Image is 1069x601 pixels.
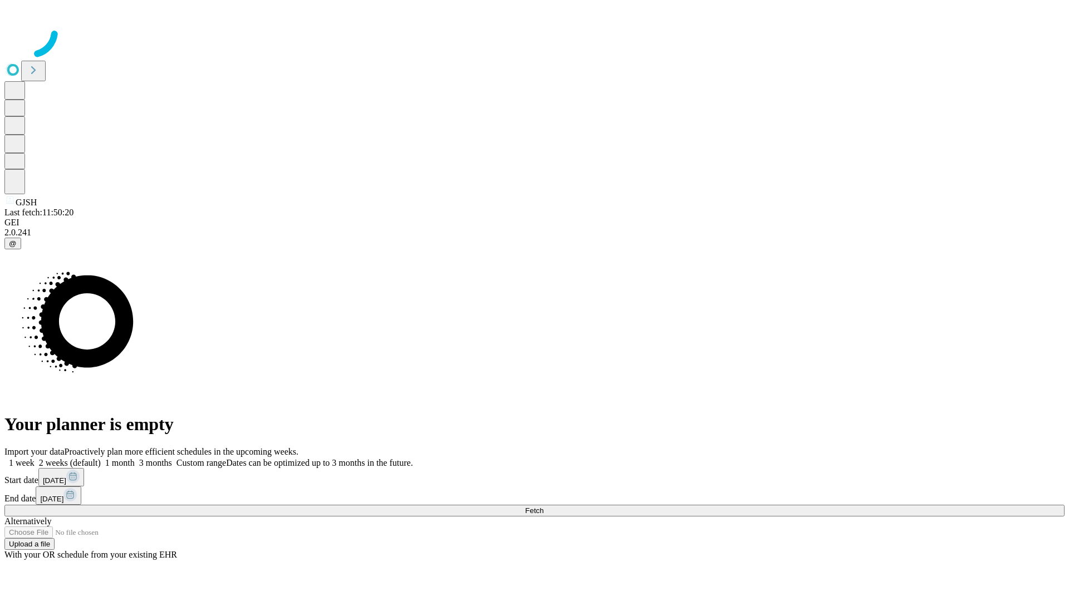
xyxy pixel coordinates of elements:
[43,476,66,485] span: [DATE]
[16,198,37,207] span: GJSH
[4,228,1065,238] div: 2.0.241
[4,218,1065,228] div: GEI
[4,447,65,456] span: Import your data
[4,208,73,217] span: Last fetch: 11:50:20
[38,468,84,486] button: [DATE]
[4,538,55,550] button: Upload a file
[226,458,413,467] span: Dates can be optimized up to 3 months in the future.
[39,458,101,467] span: 2 weeks (default)
[176,458,226,467] span: Custom range
[4,550,177,559] span: With your OR schedule from your existing EHR
[4,468,1065,486] div: Start date
[4,238,21,249] button: @
[4,486,1065,505] div: End date
[65,447,298,456] span: Proactively plan more efficient schedules in the upcoming weeks.
[4,516,51,526] span: Alternatively
[139,458,172,467] span: 3 months
[4,414,1065,435] h1: Your planner is empty
[105,458,135,467] span: 1 month
[4,505,1065,516] button: Fetch
[9,458,35,467] span: 1 week
[525,506,543,515] span: Fetch
[9,239,17,248] span: @
[36,486,81,505] button: [DATE]
[40,495,63,503] span: [DATE]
